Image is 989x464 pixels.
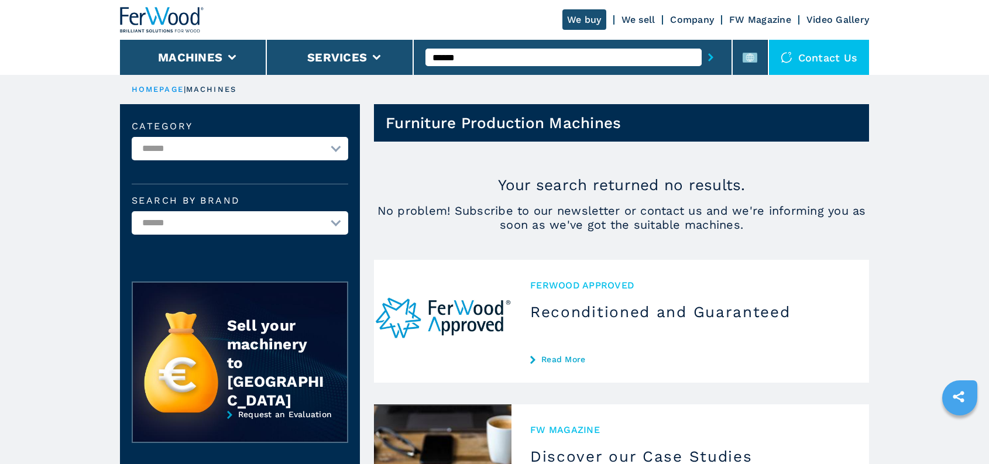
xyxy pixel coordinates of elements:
[120,7,204,33] img: Ferwood
[729,14,791,25] a: FW Magazine
[186,84,236,95] p: machines
[158,50,222,64] button: Machines
[806,14,869,25] a: Video Gallery
[530,279,850,292] span: Ferwood Approved
[374,176,869,194] p: Your search returned no results.
[562,9,606,30] a: We buy
[702,44,720,71] button: submit-button
[132,410,348,452] a: Request an Evaluation
[132,196,348,205] label: Search by brand
[307,50,367,64] button: Services
[227,316,324,410] div: Sell your machinery to [GEOGRAPHIC_DATA]
[530,423,850,436] span: FW MAGAZINE
[374,260,511,383] img: Reconditioned and Guaranteed
[184,85,186,94] span: |
[386,114,621,132] h1: Furniture Production Machines
[939,411,980,455] iframe: Chat
[769,40,870,75] div: Contact us
[944,382,973,411] a: sharethis
[530,303,850,321] h3: Reconditioned and Guaranteed
[670,14,714,25] a: Company
[374,204,869,232] span: No problem! Subscribe to our newsletter or contact us and we're informing you as soon as we've go...
[132,122,348,131] label: Category
[530,355,850,364] a: Read More
[781,51,792,63] img: Contact us
[132,85,184,94] a: HOMEPAGE
[621,14,655,25] a: We sell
